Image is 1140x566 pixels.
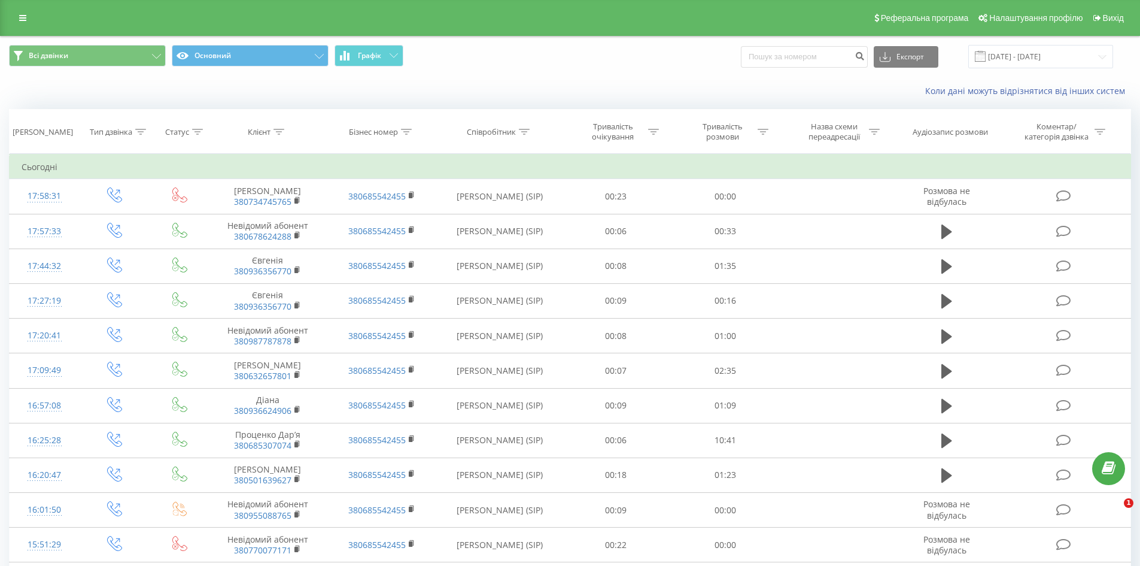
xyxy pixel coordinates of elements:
div: Тривалість очікування [581,122,645,142]
td: 00:18 [561,458,671,492]
span: 1 [1124,498,1133,508]
td: 00:09 [561,493,671,528]
td: 00:08 [561,319,671,353]
button: Основний [172,45,329,66]
td: 00:07 [561,353,671,388]
span: Розмова не відбулась [923,498,970,520]
td: [PERSON_NAME] [211,179,324,214]
td: 00:23 [561,179,671,214]
td: Сьогодні [10,155,1131,179]
button: Експорт [874,46,938,68]
td: Невідомий абонент [211,319,324,353]
td: 00:00 [671,179,780,214]
span: Вихід [1103,13,1124,23]
div: 16:20:47 [22,464,68,487]
a: 380685542455 [348,504,406,516]
td: 02:35 [671,353,780,388]
a: 380685307074 [234,440,291,451]
a: 380685542455 [348,365,406,376]
button: Графік [335,45,403,66]
a: 380770077171 [234,544,291,556]
span: Розмова не відбулась [923,185,970,207]
td: 01:23 [671,458,780,492]
td: Невідомий абонент [211,214,324,249]
a: 380685542455 [348,225,406,237]
div: Назва схеми переадресації [802,122,866,142]
div: [PERSON_NAME] [13,127,73,137]
a: 380936356770 [234,301,291,312]
td: Невідомий абонент [211,528,324,562]
div: 16:25:28 [22,429,68,452]
a: 380936356770 [234,265,291,277]
span: Всі дзвінки [29,51,68,60]
div: Коментар/категорія дзвінка [1022,122,1092,142]
td: Проценко Дарʼя [211,423,324,458]
td: Євгенія [211,249,324,283]
a: 380685542455 [348,330,406,341]
a: 380678624288 [234,231,291,242]
td: [PERSON_NAME] [211,353,324,388]
iframe: Intercom live chat [1099,498,1128,527]
td: 10:41 [671,423,780,458]
td: [PERSON_NAME] (SIP) [439,283,561,318]
td: 00:00 [671,528,780,562]
td: 01:35 [671,249,780,283]
a: 380501639627 [234,474,291,486]
button: Всі дзвінки [9,45,166,66]
td: 01:09 [671,388,780,423]
td: 00:06 [561,214,671,249]
a: 380632657801 [234,370,291,382]
a: 380955088765 [234,510,291,521]
div: Тривалість розмови [691,122,755,142]
div: 17:20:41 [22,324,68,347]
td: Невідомий абонент [211,493,324,528]
div: 17:57:33 [22,220,68,243]
td: 00:08 [561,249,671,283]
td: Діана [211,388,324,423]
a: 380685542455 [348,434,406,446]
div: 16:01:50 [22,498,68,522]
a: 380685542455 [348,190,406,202]
a: 380734745765 [234,196,291,207]
td: [PERSON_NAME] [211,458,324,492]
td: [PERSON_NAME] (SIP) [439,423,561,458]
div: Статус [165,127,189,137]
td: [PERSON_NAME] (SIP) [439,528,561,562]
td: 00:22 [561,528,671,562]
a: 380685542455 [348,469,406,480]
td: 00:06 [561,423,671,458]
td: 00:09 [561,283,671,318]
td: [PERSON_NAME] (SIP) [439,319,561,353]
td: 00:33 [671,214,780,249]
td: [PERSON_NAME] (SIP) [439,214,561,249]
a: 380685542455 [348,260,406,271]
a: 380987787878 [234,335,291,347]
div: Тип дзвінка [90,127,132,137]
span: Графік [358,52,381,60]
a: Коли дані можуть відрізнятися вiд інших систем [925,85,1131,96]
div: 17:44:32 [22,255,68,278]
td: [PERSON_NAME] (SIP) [439,458,561,492]
div: 15:51:29 [22,533,68,556]
a: 380685542455 [348,399,406,411]
td: [PERSON_NAME] (SIP) [439,179,561,214]
td: 00:00 [671,493,780,528]
a: 380685542455 [348,539,406,550]
td: [PERSON_NAME] (SIP) [439,249,561,283]
td: [PERSON_NAME] (SIP) [439,493,561,528]
div: 16:57:08 [22,394,68,417]
span: Реферальна програма [881,13,969,23]
a: 380936624906 [234,405,291,416]
input: Пошук за номером [741,46,868,68]
span: Налаштування профілю [989,13,1083,23]
td: [PERSON_NAME] (SIP) [439,353,561,388]
div: 17:27:19 [22,289,68,313]
div: 17:58:31 [22,184,68,208]
td: Євгенія [211,283,324,318]
td: 00:16 [671,283,780,318]
a: 380685542455 [348,295,406,306]
span: Розмова не відбулась [923,534,970,556]
div: 17:09:49 [22,359,68,382]
td: [PERSON_NAME] (SIP) [439,388,561,423]
td: 01:00 [671,319,780,353]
